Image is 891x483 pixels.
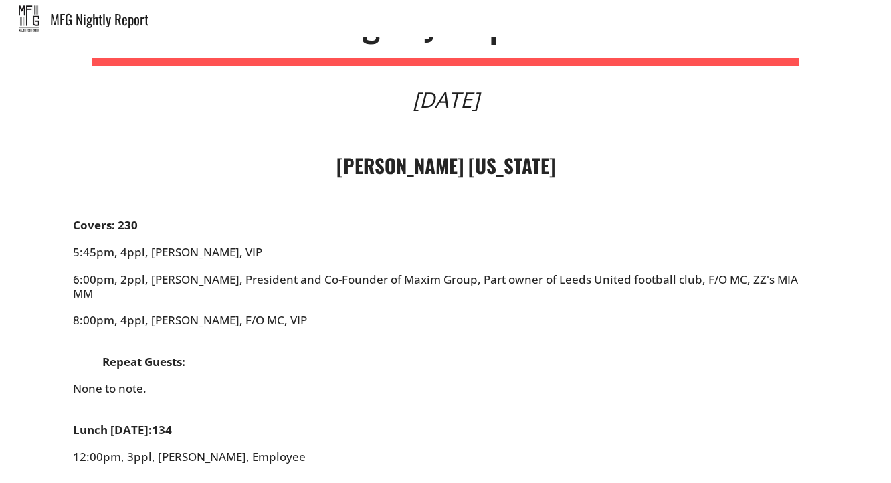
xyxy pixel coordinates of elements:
[73,219,818,423] div: 5:45pm, 4ppl, [PERSON_NAME], VIP 6:00pm, 2ppl, [PERSON_NAME], President and Co-Founder of Maxim G...
[152,422,172,438] strong: 134
[19,5,39,32] img: mfg_nightly.jpeg
[413,89,479,110] div: [DATE]
[102,354,185,369] strong: Repeat Guests:
[73,217,138,233] strong: Covers: 230
[336,151,555,179] strong: [PERSON_NAME] [US_STATE]
[50,12,891,26] div: MFG Nightly Report
[73,422,152,438] strong: Lunch [DATE]:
